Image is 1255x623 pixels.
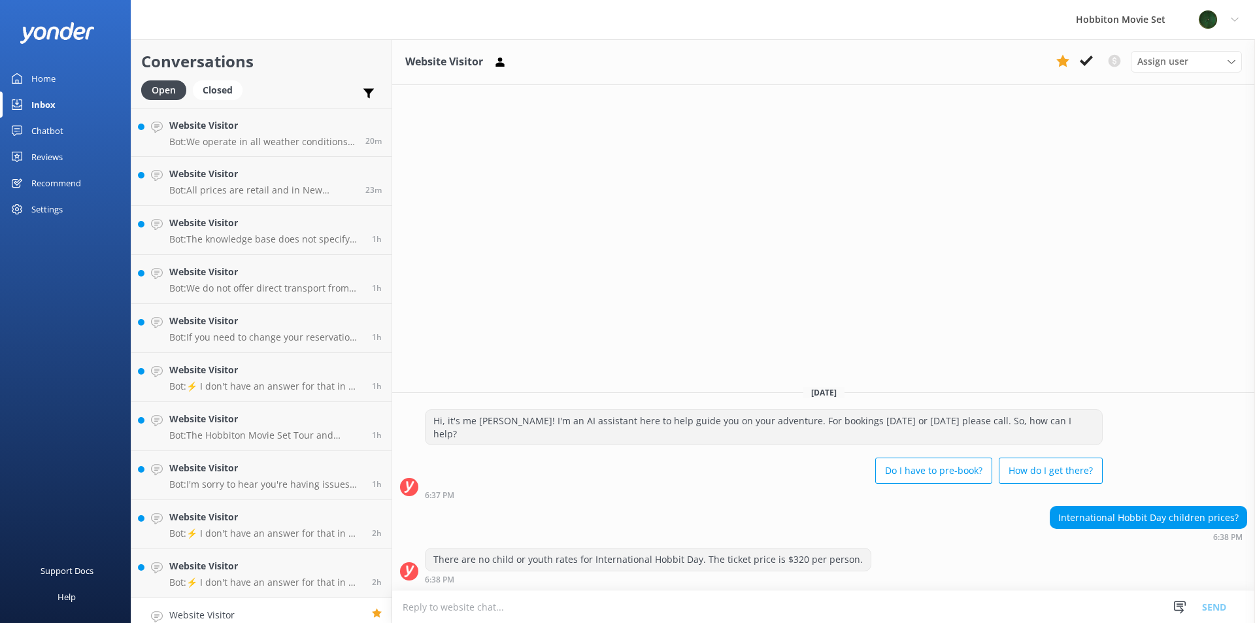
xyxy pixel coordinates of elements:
span: Sep 18 2025 11:36am (UTC +12:00) Pacific/Auckland [372,479,382,490]
span: Sep 18 2025 12:08pm (UTC +12:00) Pacific/Auckland [372,331,382,343]
span: Sep 18 2025 11:36am (UTC +12:00) Pacific/Auckland [372,429,382,441]
span: Sep 18 2025 11:23am (UTC +12:00) Pacific/Auckland [372,577,382,588]
h4: Website Visitor [169,118,356,133]
button: How do I get there? [999,458,1103,484]
p: Bot: I'm sorry to hear you're having issues with the payment. If you'd like to speak to a person ... [169,479,362,490]
div: Assign User [1131,51,1242,72]
div: International Hobbit Day children prices? [1050,507,1247,529]
p: Bot: The Hobbiton Movie Set Tour and Lunch Combo accommodates up to 40 people per group. [169,429,362,441]
div: Hi, it's me [PERSON_NAME]! I'm an AI assistant here to help guide you on your adventure. For book... [426,410,1102,445]
p: Bot: ⚡ I don't have an answer for that in my knowledge base. Please try and rephrase your questio... [169,380,362,392]
span: Sep 18 2025 12:10pm (UTC +12:00) Pacific/Auckland [372,282,382,294]
img: 34-1625720359.png [1198,10,1218,29]
h3: Website Visitor [405,54,483,71]
strong: 6:38 PM [425,576,454,584]
div: Sep 17 2025 06:38pm (UTC +12:00) Pacific/Auckland [1050,532,1247,541]
span: Assign user [1137,54,1188,69]
div: Chatbot [31,118,63,144]
a: Website VisitorBot:The Hobbiton Movie Set Tour and Lunch Combo accommodates up to 40 people per g... [131,402,392,451]
p: Bot: ⚡ I don't have an answer for that in my knowledge base. Please try and rephrase your questio... [169,577,362,588]
p: Bot: We do not offer direct transport from [GEOGRAPHIC_DATA]. However, we have partners who provi... [169,282,362,294]
a: Closed [193,82,249,97]
h4: Website Visitor [169,559,362,573]
h4: Website Visitor [169,510,362,524]
div: Settings [31,196,63,222]
a: Open [141,82,193,97]
h4: Website Visitor [169,412,362,426]
h4: Website Visitor [169,265,362,279]
div: Recommend [31,170,81,196]
h4: Website Visitor [169,363,362,377]
h4: Website Visitor [169,461,362,475]
h4: Website Visitor [169,314,362,328]
a: Website VisitorBot:I'm sorry to hear you're having issues with the payment. If you'd like to spea... [131,451,392,500]
a: Website VisitorBot:⚡ I don't have an answer for that in my knowledge base. Please try and rephras... [131,353,392,402]
div: Support Docs [41,558,93,584]
img: yonder-white-logo.png [20,22,95,44]
p: Bot: The knowledge base does not specify the exact return time for the bus to The Shire's Rest on... [169,233,362,245]
span: Sep 18 2025 01:09pm (UTC +12:00) Pacific/Auckland [365,135,382,146]
strong: 6:37 PM [425,492,454,499]
span: Sep 18 2025 12:11pm (UTC +12:00) Pacific/Auckland [372,233,382,244]
div: Closed [193,80,243,100]
div: Reviews [31,144,63,170]
div: Inbox [31,92,56,118]
span: Sep 18 2025 11:57am (UTC +12:00) Pacific/Auckland [372,380,382,392]
p: Bot: All prices are retail and in New Zealand Dollars (NZD) - GST inclusive. [169,184,356,196]
button: Do I have to pre-book? [875,458,992,484]
a: Website VisitorBot:All prices are retail and in New Zealand Dollars (NZD) - GST inclusive.23m [131,157,392,206]
div: Sep 17 2025 06:37pm (UTC +12:00) Pacific/Auckland [425,490,1103,499]
a: Website VisitorBot:We operate in all weather conditions, so your tour will still run even in wet ... [131,108,392,157]
div: Open [141,80,186,100]
div: Home [31,65,56,92]
p: Bot: ⚡ I don't have an answer for that in my knowledge base. Please try and rephrase your questio... [169,528,362,539]
h4: Website Visitor [169,608,358,622]
a: Website VisitorBot:If you need to change your reservation date, please contact our team at [EMAIL... [131,304,392,353]
p: Bot: We operate in all weather conditions, so your tour will still run even in wet weather. Umbre... [169,136,356,148]
h4: Website Visitor [169,167,356,181]
span: [DATE] [803,387,845,398]
span: Sep 18 2025 01:06pm (UTC +12:00) Pacific/Auckland [365,184,382,195]
strong: 6:38 PM [1213,533,1243,541]
div: There are no child or youth rates for International Hobbit Day. The ticket price is $320 per person. [426,548,871,571]
div: Help [58,584,76,610]
a: Website VisitorBot:⚡ I don't have an answer for that in my knowledge base. Please try and rephras... [131,549,392,598]
a: Website VisitorBot:⚡ I don't have an answer for that in my knowledge base. Please try and rephras... [131,500,392,549]
h2: Conversations [141,49,382,74]
p: Bot: If you need to change your reservation date, please contact our team at [EMAIL_ADDRESS][DOMA... [169,331,362,343]
a: Website VisitorBot:We do not offer direct transport from [GEOGRAPHIC_DATA]. However, we have part... [131,255,392,304]
h4: Website Visitor [169,216,362,230]
div: Sep 17 2025 06:38pm (UTC +12:00) Pacific/Auckland [425,575,871,584]
span: Sep 18 2025 11:26am (UTC +12:00) Pacific/Auckland [372,528,382,539]
a: Website VisitorBot:The knowledge base does not specify the exact return time for the bus to The S... [131,206,392,255]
